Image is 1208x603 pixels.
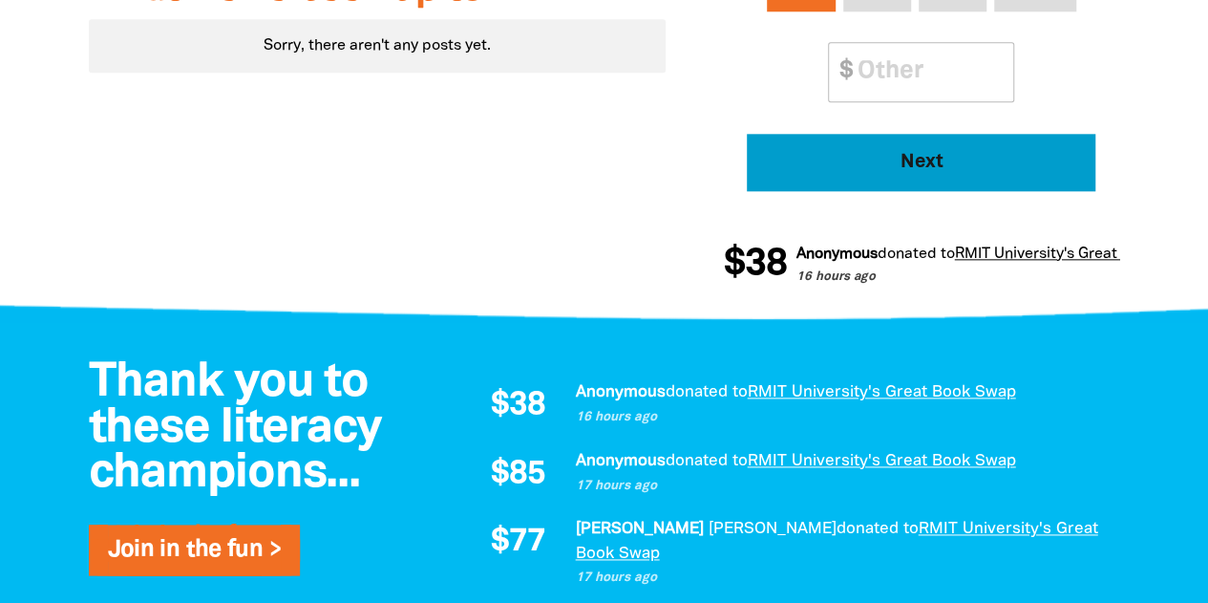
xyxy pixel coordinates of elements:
[747,454,1015,468] a: RMIT University's Great Book Swap
[575,385,665,399] em: Anonymous
[575,522,1097,561] a: RMIT University's Great Book Swap
[575,569,1100,588] p: 17 hours ago
[665,385,747,399] span: donated to
[721,246,784,284] span: $38
[575,454,665,468] em: Anonymous
[844,43,1013,101] input: Other
[723,234,1119,295] div: Donation stream
[89,19,667,73] div: Paginated content
[665,454,747,468] span: donated to
[491,527,545,559] span: $77
[875,248,952,261] span: donated to
[575,408,1100,427] p: 16 hours ago
[747,385,1015,399] a: RMIT University's Great Book Swap
[108,539,281,561] a: Join in the fun >
[575,522,703,536] em: [PERSON_NAME]
[708,522,836,536] em: [PERSON_NAME]
[836,522,918,536] span: donated to
[491,459,545,491] span: $85
[774,153,1070,172] span: Next
[747,134,1095,191] button: Pay with Credit Card
[829,43,852,101] span: $
[89,19,667,73] div: Sorry, there aren't any posts yet.
[794,248,875,261] em: Anonymous
[794,269,1197,288] p: 16 hours ago
[89,361,382,496] span: Thank you to these literacy champions...
[952,248,1197,261] a: RMIT University's Great Book Swap
[575,477,1100,496] p: 17 hours ago
[491,390,545,422] span: $38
